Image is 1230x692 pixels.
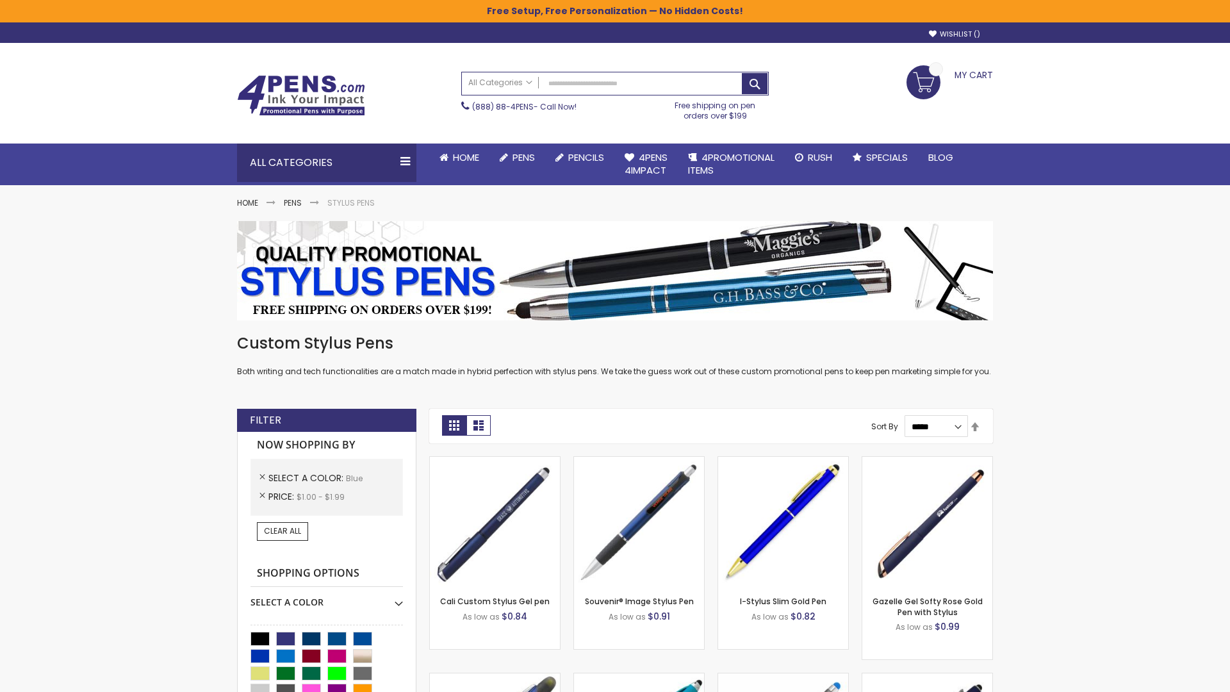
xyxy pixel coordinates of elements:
[718,456,848,467] a: I-Stylus Slim Gold-Blue
[429,144,489,172] a: Home
[468,78,532,88] span: All Categories
[472,101,534,112] a: (888) 88-4PENS
[453,151,479,164] span: Home
[346,473,363,484] span: Blue
[662,95,769,121] div: Free shipping on pen orders over $199
[574,457,704,587] img: Souvenir® Image Stylus Pen-Blue
[842,144,918,172] a: Specials
[866,151,908,164] span: Specials
[574,456,704,467] a: Souvenir® Image Stylus Pen-Blue
[250,587,403,609] div: Select A Color
[678,144,785,185] a: 4PROMOTIONALITEMS
[862,456,992,467] a: Gazelle Gel Softy Rose Gold Pen with Stylus-Blue
[574,673,704,684] a: Neon Stylus Highlighter-Pen Combo-Blue
[237,75,365,116] img: 4Pens Custom Pens and Promotional Products
[512,151,535,164] span: Pens
[751,611,789,622] span: As low as
[297,491,345,502] span: $1.00 - $1.99
[430,456,560,467] a: Cali Custom Stylus Gel pen-Blue
[237,221,993,320] img: Stylus Pens
[237,197,258,208] a: Home
[873,596,983,617] a: Gazelle Gel Softy Rose Gold Pen with Stylus
[568,151,604,164] span: Pencils
[785,144,842,172] a: Rush
[250,560,403,588] strong: Shopping Options
[929,29,980,39] a: Wishlist
[862,673,992,684] a: Custom Soft Touch® Metal Pens with Stylus-Blue
[791,610,816,623] span: $0.82
[430,457,560,587] img: Cali Custom Stylus Gel pen-Blue
[284,197,302,208] a: Pens
[327,197,375,208] strong: Stylus Pens
[918,144,963,172] a: Blog
[237,144,416,182] div: All Categories
[430,673,560,684] a: Souvenir® Jalan Highlighter Stylus Pen Combo-Blue
[871,421,898,432] label: Sort By
[463,611,500,622] span: As low as
[489,144,545,172] a: Pens
[718,673,848,684] a: Islander Softy Gel with Stylus - ColorJet Imprint-Blue
[585,596,694,607] a: Souvenir® Image Stylus Pen
[472,101,577,112] span: - Call Now!
[257,522,308,540] a: Clear All
[462,72,539,94] a: All Categories
[264,525,301,536] span: Clear All
[250,432,403,459] strong: Now Shopping by
[718,457,848,587] img: I-Stylus Slim Gold-Blue
[440,596,550,607] a: Cali Custom Stylus Gel pen
[545,144,614,172] a: Pencils
[237,333,993,354] h1: Custom Stylus Pens
[928,151,953,164] span: Blog
[609,611,646,622] span: As low as
[688,151,775,177] span: 4PROMOTIONAL ITEMS
[862,457,992,587] img: Gazelle Gel Softy Rose Gold Pen with Stylus-Blue
[614,144,678,185] a: 4Pens4impact
[442,415,466,436] strong: Grid
[896,622,933,632] span: As low as
[648,610,670,623] span: $0.91
[625,151,668,177] span: 4Pens 4impact
[502,610,527,623] span: $0.84
[808,151,832,164] span: Rush
[268,472,346,484] span: Select A Color
[268,490,297,503] span: Price
[740,596,826,607] a: I-Stylus Slim Gold Pen
[237,333,993,377] div: Both writing and tech functionalities are a match made in hybrid perfection with stylus pens. We ...
[250,413,281,427] strong: Filter
[935,620,960,633] span: $0.99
